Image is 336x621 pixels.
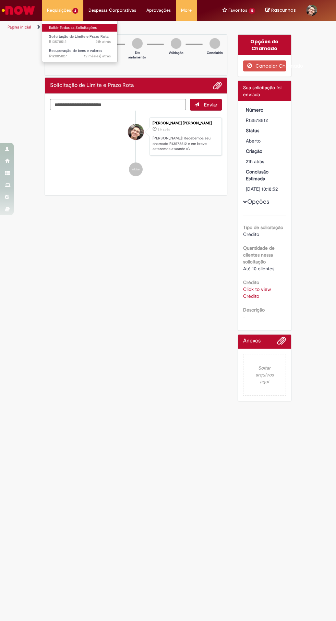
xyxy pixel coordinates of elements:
span: Favoritos [228,7,247,14]
img: img-circle-grey.png [171,38,181,49]
li: Herbert Siqueira Jacinto [50,117,222,156]
div: [PERSON_NAME] [PERSON_NAME] [153,121,218,125]
b: Tipo de solicitação [243,224,283,230]
span: Despesas Corporativas [88,7,136,14]
span: Rascunhos [271,7,296,13]
div: Opções do Chamado [238,35,291,55]
p: [PERSON_NAME]! Recebemos seu chamado R13578512 e em breve estaremos atuando. [153,136,218,152]
span: - [243,314,245,320]
time: 29/09/2025 17:18:48 [246,158,264,165]
button: Enviar [190,99,222,111]
ul: Histórico de tíquete [50,111,222,183]
span: 12 mês(es) atrás [84,54,111,59]
img: img-circle-grey.png [209,38,220,49]
ul: Trilhas de página [5,21,163,34]
a: Aberto R12085827 : Recuperação de bens e valores [42,47,118,60]
span: 21h atrás [158,127,170,132]
span: R13578512 [49,39,111,45]
button: Adicionar anexos [277,336,286,349]
button: Cancelar Chamado [243,60,286,71]
time: 29/09/2025 17:18:48 [158,127,170,132]
div: 29/09/2025 17:18:48 [246,158,284,165]
span: 21h atrás [96,39,111,44]
button: Adicionar anexos [213,81,222,90]
h2: Solicitação de Limite e Prazo Rota Histórico de tíquete [50,82,134,89]
span: Sua solicitação foi enviada [243,84,281,98]
time: 29/09/2025 17:18:49 [96,39,111,44]
span: Crédito [243,231,259,237]
img: img-circle-grey.png [132,38,143,49]
span: Aprovações [146,7,171,14]
a: Aberto R13578512 : Solicitação de Limite e Prazo Rota [42,33,118,46]
span: Requisições [47,7,71,14]
ul: Requisições [42,21,118,62]
b: Quantidade de clientes nessa solicitação [243,245,275,265]
span: 13 [249,8,255,14]
img: ServiceNow [1,3,36,17]
h2: Anexos [243,338,261,344]
em: Soltar arquivos aqui [243,354,286,396]
a: Click to view Crédito [243,286,271,299]
div: Herbert Siqueira Jacinto [128,124,144,140]
dt: Status [241,127,289,134]
p: Validação [169,50,183,55]
dt: Conclusão Estimada [241,168,289,182]
b: Descrição [243,307,265,313]
span: Até 10 clientes [243,266,274,272]
b: Crédito [243,279,259,285]
span: Solicitação de Limite e Prazo Rota [49,34,109,39]
time: 04/10/2024 14:46:04 [84,54,111,59]
a: Exibir Todas as Solicitações [42,24,118,32]
div: R13578512 [246,117,284,124]
a: No momento, sua lista de rascunhos tem 0 Itens [265,7,296,13]
span: R12085827 [49,54,111,59]
p: Em andamento [128,50,146,60]
dt: Número [241,106,289,113]
textarea: Digite sua mensagem aqui... [50,99,186,111]
span: 21h atrás [246,158,264,165]
dt: Criação [241,148,289,155]
span: Enviar [204,102,217,108]
div: Aberto [246,137,284,144]
span: More [181,7,192,14]
a: Página inicial [8,24,31,30]
p: Concluído [207,50,223,55]
div: [DATE] 10:18:52 [246,185,284,192]
span: Recuperação de bens e valores [49,48,102,53]
span: 2 [72,8,78,14]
